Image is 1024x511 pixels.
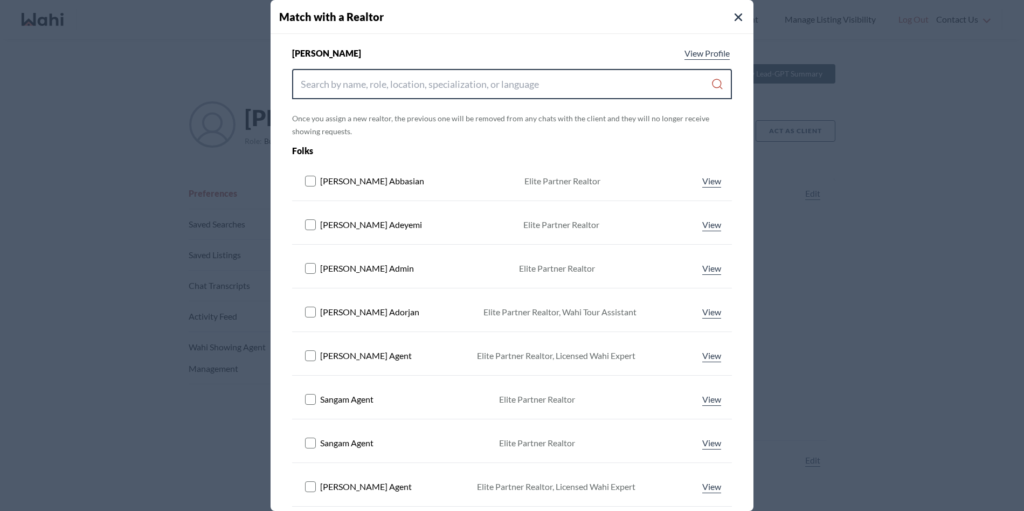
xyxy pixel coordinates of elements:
a: View profile [700,218,723,231]
span: [PERSON_NAME] Adorjan [320,306,419,319]
button: Close Modal [732,11,745,24]
h4: Match with a Realtor [279,9,753,25]
span: Sangam Agent [320,393,373,406]
span: [PERSON_NAME] Admin [320,262,414,275]
span: Sangam Agent [320,437,373,450]
div: Elite Partner Realtor [523,218,599,231]
div: Elite Partner Realtor [519,262,595,275]
a: View profile [700,393,723,406]
div: Elite Partner Realtor, Wahi Tour Assistant [483,306,636,319]
div: Elite Partner Realtor [499,393,575,406]
div: Elite Partner Realtor, Licensed Wahi Expert [477,349,635,362]
div: Folks [292,144,644,157]
a: View profile [700,262,723,275]
a: View profile [700,437,723,450]
a: View profile [682,47,732,60]
div: Elite Partner Realtor [499,437,575,450]
a: View profile [700,175,723,188]
input: Search input [301,74,711,94]
a: View profile [700,349,723,362]
span: [PERSON_NAME] Abbasian [320,175,424,188]
a: View profile [700,306,723,319]
span: [PERSON_NAME] [292,47,361,60]
a: View profile [700,480,723,493]
p: Once you assign a new realtor, the previous one will be removed from any chats with the client an... [292,112,732,138]
span: [PERSON_NAME] Adeyemi [320,218,422,231]
span: [PERSON_NAME] Agent [320,480,412,493]
span: [PERSON_NAME] Agent [320,349,412,362]
div: Elite Partner Realtor [524,175,600,188]
div: Elite Partner Realtor, Licensed Wahi Expert [477,480,635,493]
